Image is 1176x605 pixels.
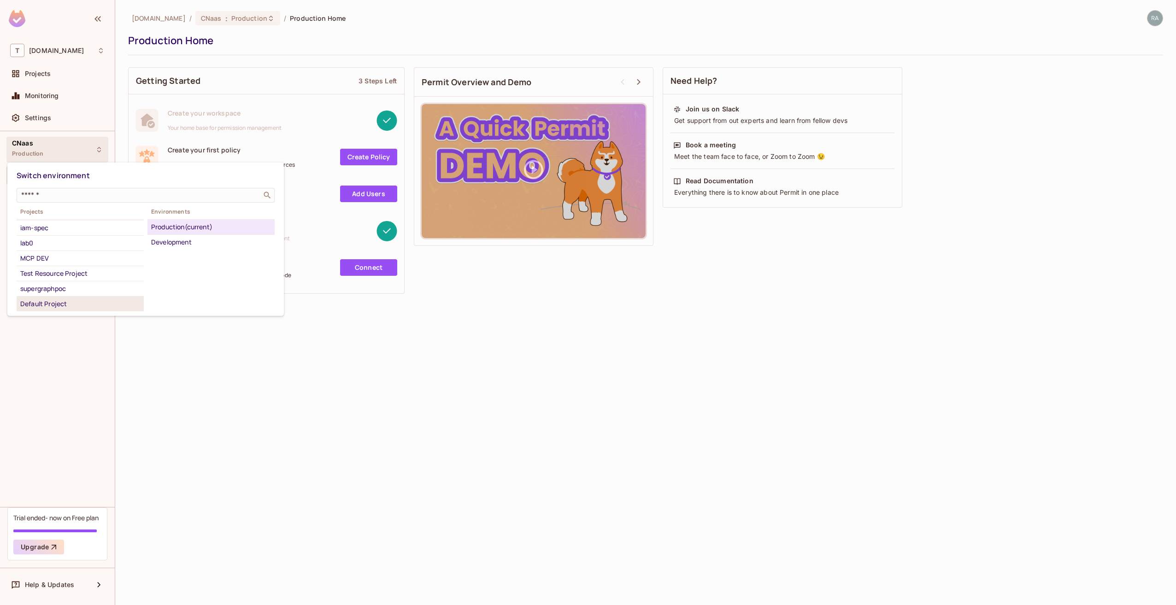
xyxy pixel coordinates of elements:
div: MCP DEV [20,253,140,264]
span: Environments [147,208,275,215]
div: Production (current) [151,221,271,233]
span: Switch environment [17,170,90,180]
div: lab0 [20,238,140,249]
div: Development [151,237,271,248]
div: supergraphpoc [20,283,140,294]
span: Projects [17,208,144,215]
div: Default Project [20,298,140,309]
div: Test Resource Project [20,268,140,279]
div: iam-spec [20,222,140,233]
